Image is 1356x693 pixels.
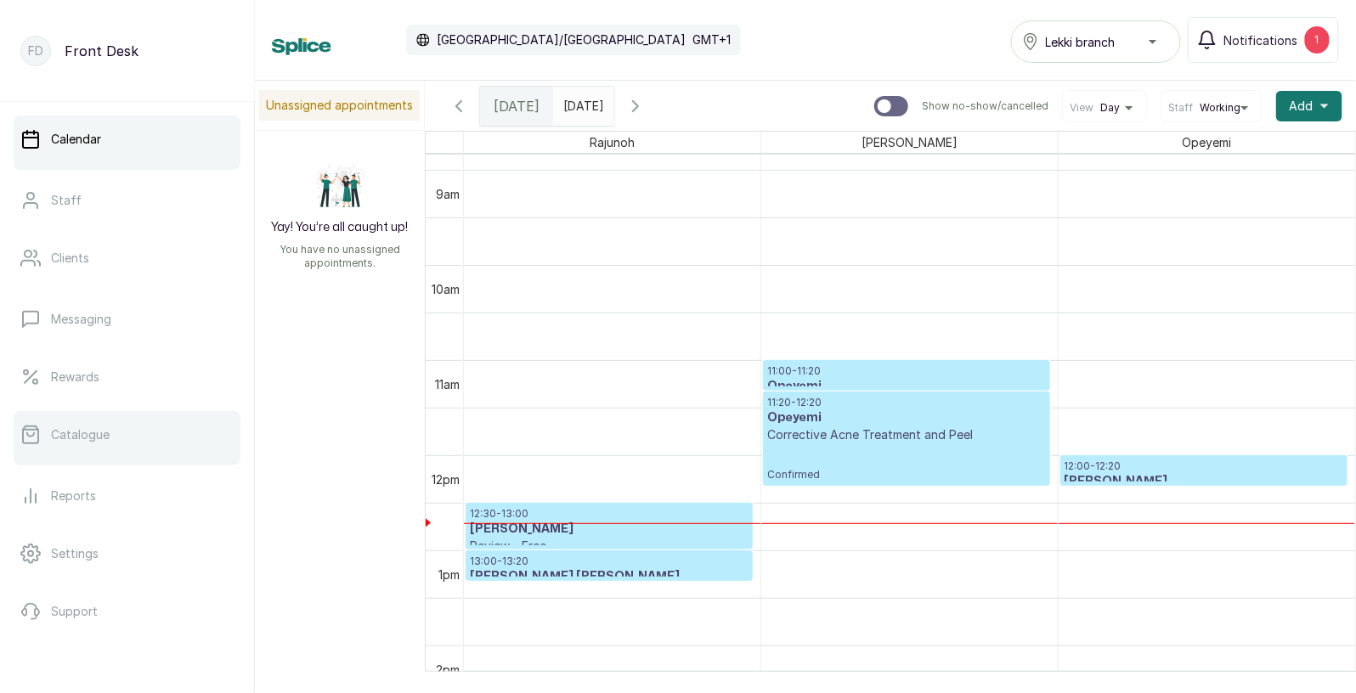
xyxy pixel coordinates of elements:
div: [DATE] [480,87,553,126]
p: 12:30 - 13:00 [470,507,749,521]
div: 9am [432,185,463,203]
p: 11:20 - 12:20 [767,396,1046,409]
p: Staff [51,192,82,209]
p: Unassigned appointments [259,90,420,121]
p: Review - Free [470,538,749,555]
h3: Opeyemi [767,409,1046,426]
span: Opeyemi [1178,132,1235,153]
a: Support [14,588,240,635]
a: Staff [14,177,240,224]
a: Clients [14,234,240,282]
a: Messaging [14,296,240,343]
p: FD [28,42,43,59]
div: 1pm [435,566,463,583]
button: Add [1276,91,1342,121]
button: ViewDay [1070,101,1139,115]
p: GMT+1 [692,31,731,48]
span: Notifications [1224,31,1298,49]
div: 10am [428,280,463,298]
h3: Opeyemi [767,378,1046,395]
p: 11:00 - 11:20 [767,364,1046,378]
span: Add [1290,98,1314,115]
p: Messaging [51,311,111,328]
div: 1 [1305,26,1330,54]
span: View [1070,101,1093,115]
a: Catalogue [14,411,240,459]
h2: Yay! You’re all caught up! [272,219,409,236]
span: [PERSON_NAME] [858,132,961,153]
p: [GEOGRAPHIC_DATA]/[GEOGRAPHIC_DATA] [437,31,686,48]
p: Settings [51,545,99,562]
span: Staff [1168,101,1193,115]
p: Clients [51,250,89,267]
button: StaffWorking [1168,101,1255,115]
p: Calendar [51,131,101,148]
p: 12:00 - 12:20 [1065,459,1343,473]
div: 2pm [432,661,463,679]
button: Notifications1 [1188,17,1339,63]
button: Lekki branch [1011,20,1181,63]
h3: [PERSON_NAME] [PERSON_NAME] [470,568,749,585]
h3: [PERSON_NAME] [470,521,749,538]
div: 12pm [428,470,463,488]
p: Front Desk [65,41,138,61]
a: Calendar [14,115,240,163]
div: 11am [432,375,463,393]
span: Day [1100,101,1120,115]
h3: [PERSON_NAME] [1065,473,1343,490]
span: Rajunoh [586,132,638,153]
p: Support [51,603,98,620]
p: You have no unassigned appointments. [265,243,415,270]
p: Reports [51,487,96,504]
button: Logout [14,645,240,693]
span: Confirmed [767,468,1046,482]
p: Corrective Acne Treatment and Peel [767,426,1046,443]
p: 13:00 - 13:20 [470,555,749,568]
a: Rewards [14,353,240,401]
span: [DATE] [494,96,540,116]
a: Reports [14,472,240,520]
p: Catalogue [51,426,110,443]
span: Working [1200,101,1240,115]
span: Lekki branch [1046,33,1116,51]
p: Rewards [51,369,99,386]
p: Show no-show/cancelled [922,99,1048,113]
a: Settings [14,530,240,577]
